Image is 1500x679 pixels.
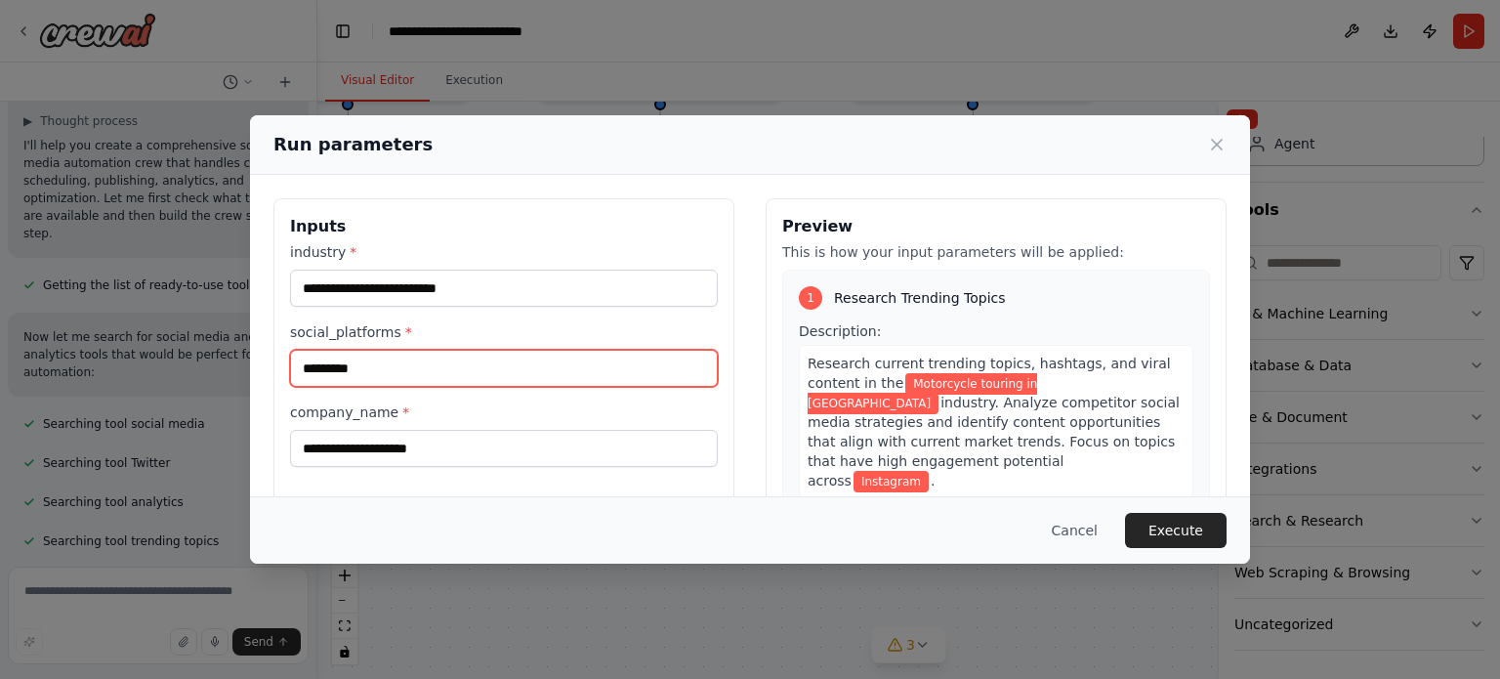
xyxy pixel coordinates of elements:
[290,322,718,342] label: social_platforms
[799,323,881,339] span: Description:
[290,215,718,238] h3: Inputs
[854,471,929,492] span: Variable: social_platforms
[273,131,433,158] h2: Run parameters
[808,356,1171,391] span: Research current trending topics, hashtags, and viral content in the
[782,242,1210,262] p: This is how your input parameters will be applied:
[1036,513,1113,548] button: Cancel
[834,288,1006,308] span: Research Trending Topics
[1125,513,1227,548] button: Execute
[799,286,822,310] div: 1
[931,473,935,488] span: .
[290,242,718,262] label: industry
[290,403,718,422] label: company_name
[808,395,1180,488] span: industry. Analyze competitor social media strategies and identify content opportunities that alig...
[808,373,1037,414] span: Variable: industry
[782,215,1210,238] h3: Preview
